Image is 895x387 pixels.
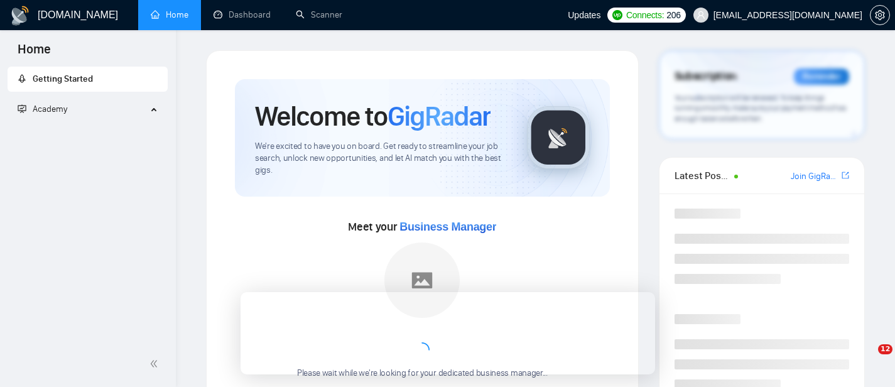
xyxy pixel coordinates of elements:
[791,170,839,183] a: Join GigRadar Slack Community
[8,67,168,92] li: Getting Started
[675,66,737,87] span: Subscription
[18,104,26,113] span: fund-projection-screen
[10,6,30,26] img: logo
[8,40,61,67] span: Home
[626,8,664,22] span: Connects:
[794,68,849,85] div: Reminder
[149,357,162,370] span: double-left
[878,344,892,354] span: 12
[871,10,889,20] span: setting
[568,10,600,20] span: Updates
[527,106,590,169] img: gigradar-logo.png
[348,220,496,234] span: Meet your
[870,10,890,20] a: setting
[33,74,93,84] span: Getting Started
[399,221,496,233] span: Business Manager
[255,141,507,177] span: We're excited to have you on board. Get ready to streamline your job search, unlock new opportuni...
[296,9,342,20] a: searchScanner
[666,8,680,22] span: 206
[18,74,26,83] span: rocket
[870,5,890,25] button: setting
[842,170,849,182] a: export
[33,104,67,114] span: Academy
[18,104,67,114] span: Academy
[675,168,731,183] span: Latest Posts from the GigRadar Community
[842,170,849,180] span: export
[388,99,491,133] span: GigRadar
[214,9,271,20] a: dashboardDashboard
[255,99,491,133] h1: Welcome to
[241,292,655,374] iframe: Survey from GigRadar.io
[384,243,460,318] img: placeholder.png
[151,9,188,20] a: homeHome
[852,344,882,374] iframe: Intercom live chat
[697,11,705,19] span: user
[675,93,847,123] span: Your subscription will be renewed. To keep things running smoothly, make sure your payment method...
[612,10,622,20] img: upwork-logo.png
